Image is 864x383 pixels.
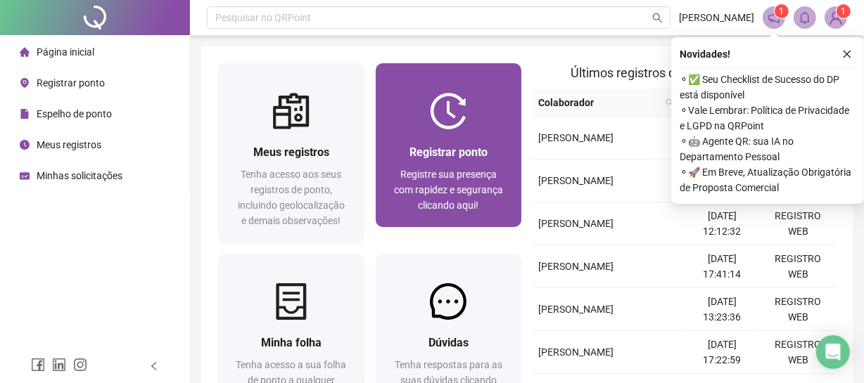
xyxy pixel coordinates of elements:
span: Página inicial [37,46,94,58]
span: facebook [31,358,45,372]
span: instagram [73,358,87,372]
span: Minha folha [261,336,322,349]
span: search [663,92,677,113]
div: Open Intercom Messenger [816,335,850,369]
span: search [666,98,674,107]
span: 1 [780,6,784,16]
td: REGISTRO WEB [760,202,836,245]
td: [DATE] 17:22:59 [685,331,761,374]
td: [DATE] 17:41:14 [685,245,761,288]
span: Registrar ponto [37,77,105,89]
span: file [20,109,30,119]
span: Novidades ! [680,46,730,62]
span: [PERSON_NAME] [538,261,614,272]
a: Meus registrosTenha acesso aos seus registros de ponto, incluindo geolocalização e demais observa... [218,63,364,242]
span: schedule [20,171,30,181]
span: home [20,47,30,57]
span: Meus registros [37,139,101,150]
span: [PERSON_NAME] [538,132,614,143]
img: 83956 [825,7,846,28]
span: [PERSON_NAME] [538,304,614,315]
span: Dúvidas [428,336,469,349]
span: [PERSON_NAME] [538,346,614,358]
a: Registrar pontoRegistre sua presença com rapidez e segurança clicando aqui! [376,63,522,227]
span: Minhas solicitações [37,170,122,181]
td: [DATE] 12:12:32 [685,202,761,245]
span: [PERSON_NAME] [538,218,614,229]
span: Registrar ponto [409,145,488,159]
span: Colaborador [538,95,660,110]
span: ⚬ Vale Lembrar: Política de Privacidade e LGPD na QRPoint [680,103,856,134]
span: ⚬ ✅ Seu Checklist de Sucesso do DP está disponível [680,72,856,103]
td: REGISTRO WEB [760,331,836,374]
td: REGISTRO WEB [760,288,836,331]
span: Últimos registros de ponto sincronizados [571,65,798,80]
sup: Atualize o seu contato no menu Meus Dados [837,4,851,18]
span: [PERSON_NAME] [679,10,754,25]
span: Espelho de ponto [37,108,112,119]
span: ⚬ 🚀 Em Breve, Atualização Obrigatória de Proposta Comercial [680,164,856,195]
span: close [842,49,852,59]
span: bell [799,11,811,24]
sup: 1 [775,4,789,18]
span: ⚬ 🤖 Agente QR: sua IA no Departamento Pessoal [680,134,856,164]
span: left [149,361,159,371]
span: environment [20,78,30,88]
span: notification [768,11,780,24]
span: [PERSON_NAME] [538,175,614,186]
span: 1 [841,6,846,16]
span: Meus registros [253,145,329,159]
span: clock-circle [20,140,30,150]
span: search [652,13,663,23]
span: Tenha acesso aos seus registros de ponto, incluindo geolocalização e demais observações! [238,169,345,226]
span: Registre sua presença com rapidez e segurança clicando aqui! [394,169,503,211]
td: [DATE] 13:23:36 [685,288,761,331]
span: linkedin [52,358,66,372]
td: REGISTRO WEB [760,245,836,288]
